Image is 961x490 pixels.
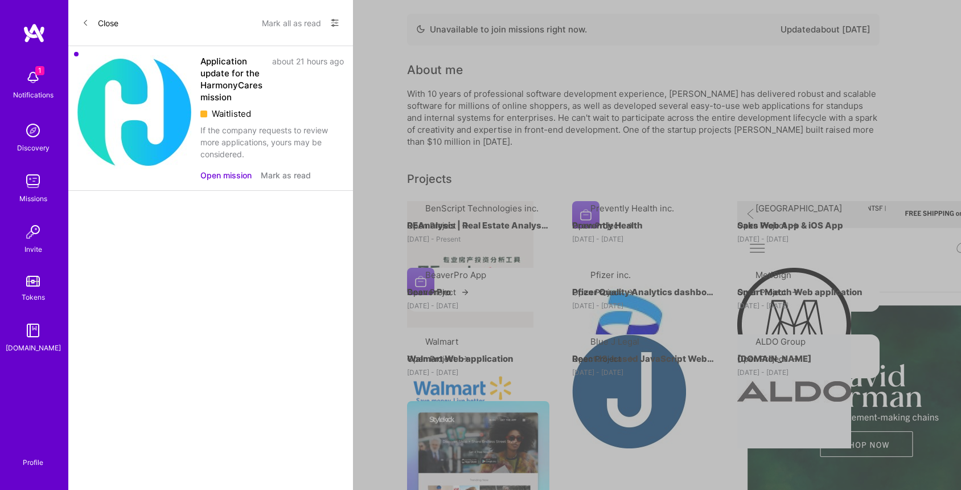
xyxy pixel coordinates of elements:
img: Invite [22,220,44,243]
img: discovery [22,119,44,142]
button: Mark as read [261,169,311,181]
span: 1 [35,66,44,75]
div: Missions [19,193,47,205]
button: Open mission [200,169,252,181]
div: Notifications [13,89,54,101]
img: logo [23,23,46,43]
div: Application update for the HarmonyCares mission [200,55,265,103]
img: bell [22,66,44,89]
a: Profile [19,444,47,467]
div: Discovery [17,142,50,154]
img: guide book [22,319,44,342]
div: Invite [24,243,42,255]
img: teamwork [22,170,44,193]
img: tokens [26,276,40,287]
div: [DOMAIN_NAME] [6,342,61,354]
img: Company Logo [77,55,191,169]
div: about 21 hours ago [272,55,344,103]
div: Waitlisted [200,108,344,120]
div: If the company requests to review more applications, yours may be considered. [200,124,344,160]
div: Profile [23,456,43,467]
button: Close [82,14,118,32]
button: Mark all as read [262,14,321,32]
div: Tokens [22,291,45,303]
